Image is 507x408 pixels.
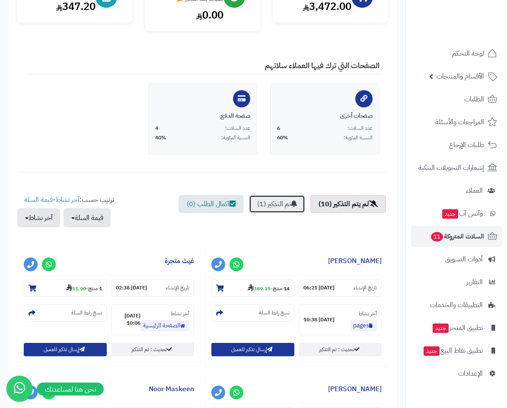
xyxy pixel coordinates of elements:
[435,116,484,128] span: المراجعات والأسئلة
[418,162,484,174] span: إشعارات التحويلات البنكية
[71,309,102,317] small: نسخ رابط السلة
[354,284,377,292] small: تاريخ الإنشاء
[430,299,483,311] span: التطبيقات والخدمات
[249,195,305,213] a: تم التذكير (1)
[310,195,386,213] a: لم يتم التذكير (10)
[299,343,382,356] a: تحديث : تم التذكير
[351,320,377,331] a: pages
[411,226,502,247] a: السلات المتروكة11
[273,285,290,292] strong: 14 منتج
[155,125,158,132] span: 4
[423,345,483,357] span: تطبيق نقاط البيع
[442,209,458,219] span: جديد
[155,134,166,141] span: 40%
[411,135,502,155] a: طلبات الإرجاع
[411,89,502,110] a: الطلبات
[328,256,382,266] a: [PERSON_NAME]
[411,43,502,64] a: لوحة التحكم
[66,284,102,292] small: -
[424,346,440,356] span: جديد
[149,384,194,394] a: Noor Maskeen
[154,8,223,22] div: 0.00
[448,24,499,42] img: logo-2.png
[433,323,449,333] span: جديد
[303,316,335,323] strong: [DATE] 10:38
[411,340,502,361] a: تطبيق نقاط البيعجديد
[66,285,86,292] strong: 11.90
[24,304,107,322] section: نسخ رابط السلة
[24,279,107,297] section: 1 منتج-11.90
[225,125,250,132] span: عدد السلات:
[411,363,502,384] a: الإعدادات
[464,93,484,105] span: الطلبات
[437,70,484,82] span: الأقسام والمنتجات
[88,285,102,292] strong: 1 منتج
[449,139,484,151] span: طلبات الإرجاع
[466,276,483,288] span: التقارير
[211,343,294,356] button: إرسال تذكير للعميل
[211,304,294,322] section: نسخ رابط السلة
[116,284,147,292] strong: [DATE] 02:38
[171,310,189,317] small: آخر نشاط
[116,312,140,327] strong: [DATE] 10:06
[441,207,483,220] span: وآتس آب
[211,279,294,297] section: 14 منتج-389.35
[348,125,373,132] span: عدد السلات:
[431,232,443,242] span: 11
[277,134,288,141] span: 60%
[411,112,502,132] a: المراجعات والأسئلة
[24,195,53,205] a: قيمة السلة
[430,230,484,242] span: السلات المتروكة
[466,185,483,197] span: العملاء
[411,295,502,315] a: التطبيقات والخدمات
[344,134,373,141] span: النسبة المئوية:
[17,208,60,227] button: آخر نشاط
[445,253,483,265] span: أدوات التسويق
[411,249,502,270] a: أدوات التسويق
[432,322,483,334] span: تطبيق المتجر
[24,343,107,356] button: إرسال تذكير للعميل
[458,367,483,380] span: الإعدادات
[248,284,290,292] small: -
[277,112,373,120] div: صفحات أخرى
[17,195,114,227] ul: ترتيب حسب: -
[111,343,194,356] a: تحديث : تم التذكير
[64,208,111,227] button: قيمة السلة
[328,384,382,394] a: [PERSON_NAME]
[358,310,377,317] small: آخر نشاط
[155,112,251,120] div: صفحة الدفع
[55,195,80,205] a: آخر نشاط
[411,157,502,178] a: إشعارات التحويلات البنكية
[303,284,335,292] strong: [DATE] 06:21
[411,203,502,224] a: وآتس آبجديد
[411,180,502,201] a: العملاء
[259,309,290,317] small: نسخ رابط السلة
[411,317,502,338] a: تطبيق المتجرجديد
[26,61,379,75] h4: الصفحات التي ترك فيها العملاء سلاتهم
[411,272,502,292] a: التقارير
[179,195,244,213] a: اكمال الطلب (0)
[248,285,271,292] strong: 389.35
[140,320,189,331] a: الصفحة الرئيسية
[166,284,189,292] small: تاريخ الإنشاء
[452,47,484,60] span: لوحة التحكم
[277,125,280,132] span: 6
[221,134,250,141] span: النسبة المئوية:
[165,256,194,266] a: غيث متجرة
